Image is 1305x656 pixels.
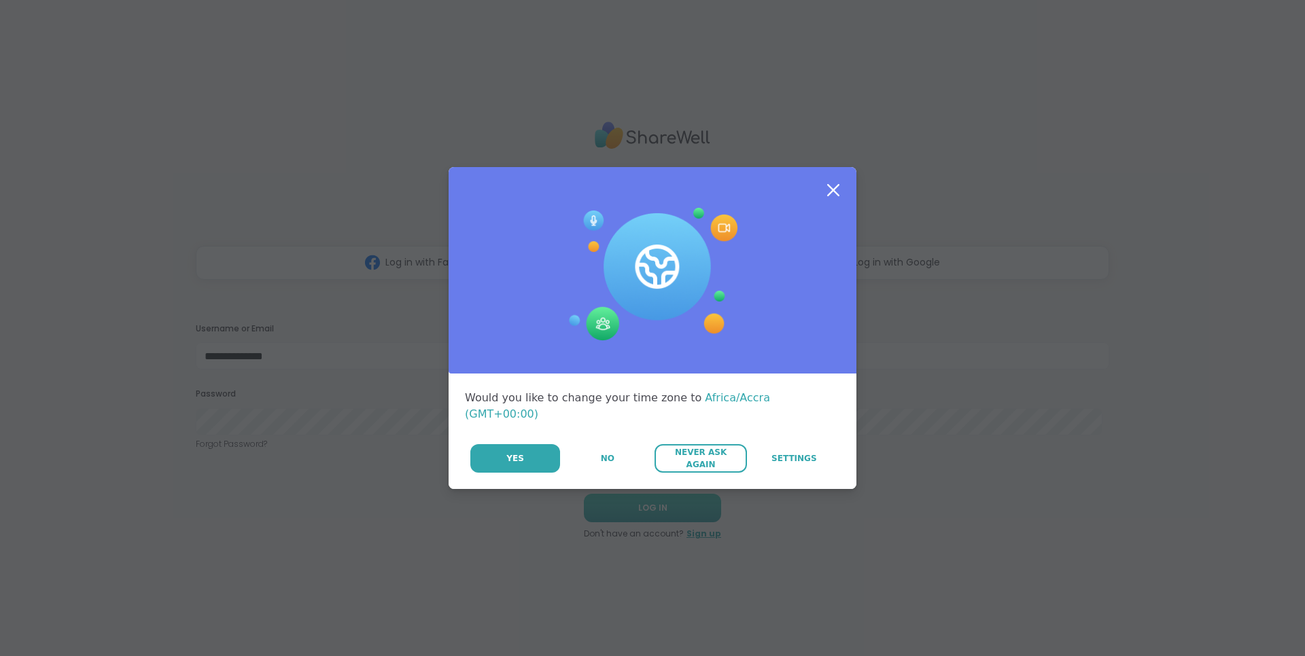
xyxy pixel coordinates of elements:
[506,452,524,464] span: Yes
[465,391,770,420] span: Africa/Accra (GMT+00:00)
[748,444,840,473] a: Settings
[568,208,737,341] img: Session Experience
[465,390,840,422] div: Would you like to change your time zone to
[655,444,746,473] button: Never Ask Again
[661,446,739,471] span: Never Ask Again
[601,452,614,464] span: No
[771,452,817,464] span: Settings
[470,444,560,473] button: Yes
[561,444,653,473] button: No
